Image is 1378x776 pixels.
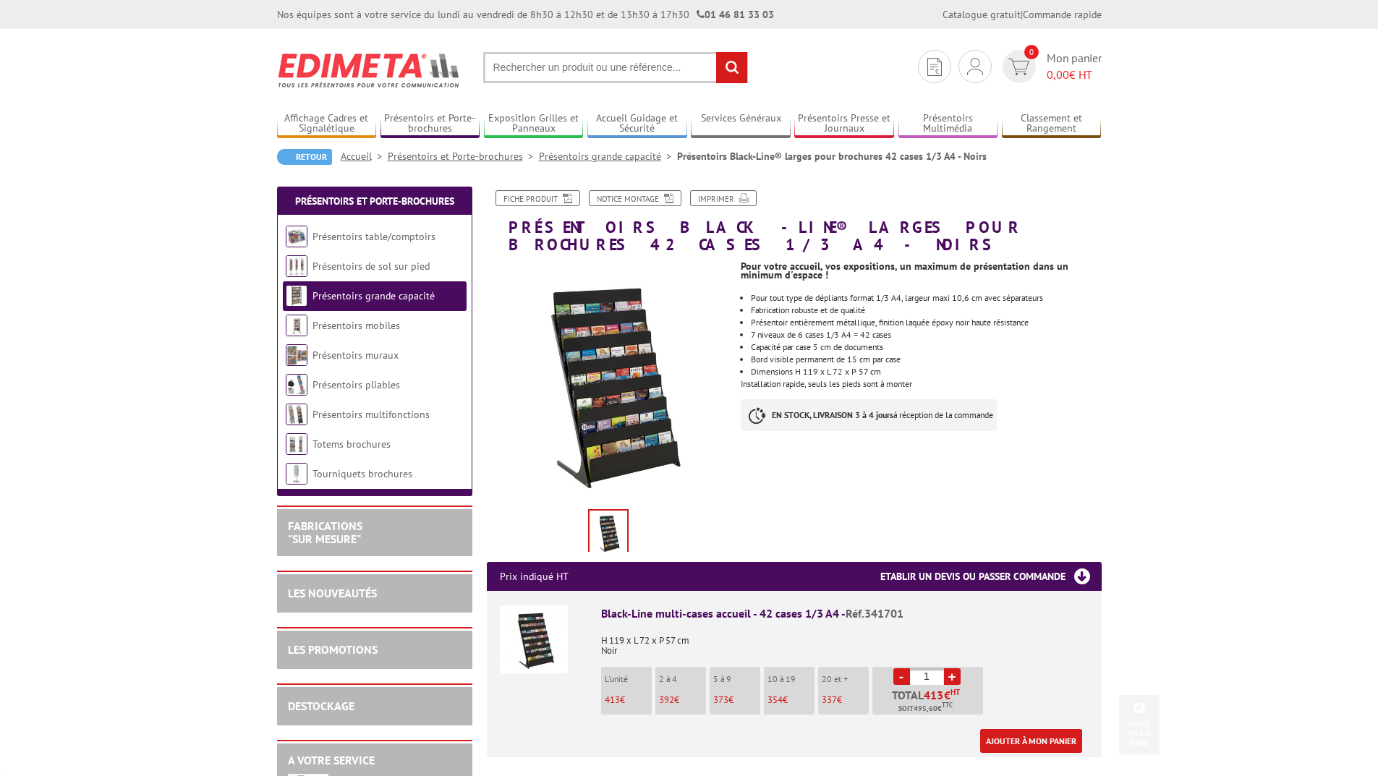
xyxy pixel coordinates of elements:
a: Présentoirs et Porte-brochures [388,150,539,163]
a: Présentoirs mobiles [312,319,400,332]
div: Black-Line multi-cases accueil - 42 cases 1/3 A4 - [601,605,1089,622]
p: 10 à 19 [767,674,815,684]
span: 0 [1024,45,1039,59]
p: Prix indiqué HT [500,562,569,591]
a: Présentoirs table/comptoirs [312,230,435,243]
img: Tourniquets brochures [286,463,307,485]
a: Fiche produit [496,190,580,206]
h3: Etablir un devis ou passer commande [880,562,1102,591]
a: Présentoirs Presse et Journaux [794,112,894,136]
a: Tourniquets brochures [312,467,412,480]
img: Présentoirs pliables [286,374,307,396]
a: Présentoirs grande capacité [539,150,677,163]
img: Présentoirs mobiles [286,315,307,336]
p: 2 à 4 [659,674,706,684]
h2: A votre service [288,754,462,767]
a: Présentoirs pliables [312,378,400,391]
p: € [767,695,815,705]
a: Accueil Guidage et Sécurité [587,112,687,136]
a: LES NOUVEAUTÉS [288,586,377,600]
h1: Présentoirs Black-Line® larges pour brochures 42 cases 1/3 A4 - Noirs [476,190,1113,253]
span: Soit € [898,703,953,715]
a: - [893,668,910,685]
span: € HT [1047,67,1102,83]
a: Présentoirs grande capacité [312,289,435,302]
input: Rechercher un produit ou une référence... [483,52,748,83]
p: 20 et + [822,674,869,684]
img: devis rapide [927,58,942,76]
a: Présentoirs et Porte-brochures [380,112,480,136]
a: Affichage Cadres et Signalétique [277,112,377,136]
p: L'unité [605,674,652,684]
strong: 01 46 81 33 03 [697,8,774,21]
a: Présentoirs de sol sur pied [312,260,430,273]
span: 373 [713,694,728,706]
p: à réception de la commande [741,399,997,431]
img: Présentoirs muraux [286,344,307,366]
span: Réf.341701 [846,606,903,621]
a: Notice Montage [589,190,681,206]
a: Commande rapide [1023,8,1102,21]
img: Présentoirs multifonctions [286,404,307,425]
p: H 119 x L 72 x P 57 cm Noir [601,626,1089,656]
sup: HT [950,687,960,697]
img: Edimeta [277,43,462,97]
a: FABRICATIONS"Sur Mesure" [288,519,362,546]
span: 337 [822,694,837,706]
a: Présentoirs multifonctions [312,408,430,421]
img: Présentoirs de sol sur pied [286,255,307,277]
a: Présentoirs et Porte-brochures [295,195,454,208]
div: | [943,7,1102,22]
img: Totems brochures [286,433,307,455]
li: Capacité par case 5 cm de documents [751,343,1101,351]
img: Black-Line multi-cases accueil - 42 cases 1/3 A4 [500,605,568,673]
span: Mon panier [1047,50,1102,83]
img: presentoirs_grande_capacite_341701.jpg [487,260,731,504]
a: Classement et Rangement [1002,112,1102,136]
span: 495,60 [914,703,937,715]
span: 413 [605,694,620,706]
strong: Pour votre accueil, vos expositions, un maximum de présentation dans un minimum d'espace ! [741,260,1068,281]
span: 0,00 [1047,67,1069,82]
a: LES PROMOTIONS [288,642,378,657]
div: Installation rapide, seuls les pieds sont à monter [741,253,1112,445]
a: Retour [277,149,332,165]
p: € [822,695,869,705]
p: € [605,695,652,705]
li: Présentoirs Black-Line® larges pour brochures 42 cases 1/3 A4 - Noirs [677,149,987,163]
span: € [944,689,950,701]
a: Présentoirs muraux [312,349,399,362]
div: Nos équipes sont à votre service du lundi au vendredi de 8h30 à 12h30 et de 13h30 à 17h30 [277,7,774,22]
strong: EN STOCK, LIVRAISON 3 à 4 jours [772,409,893,420]
p: € [659,695,706,705]
li: 7 niveaux de 6 cases 1/3 A4 = 42 cases [751,331,1101,339]
li: Pour tout type de dépliants format 1/3 A4, largeur maxi 10,6 cm avec séparateurs [751,294,1101,302]
a: Haut de la page [1119,695,1160,754]
a: + [944,668,961,685]
a: Services Généraux [691,112,791,136]
img: Présentoirs table/comptoirs [286,226,307,247]
a: DESTOCKAGE [288,699,354,713]
a: Totems brochures [312,438,391,451]
input: rechercher [716,52,747,83]
a: Imprimer [690,190,757,206]
span: 354 [767,694,783,706]
p: Total [876,689,983,715]
a: Présentoirs Multimédia [898,112,998,136]
a: Accueil [341,150,388,163]
a: Ajouter à mon panier [980,729,1082,753]
img: devis rapide [1008,59,1029,75]
li: Bord visible permanent de 15 cm par case [751,355,1101,364]
img: presentoirs_grande_capacite_341701.jpg [590,511,627,555]
img: devis rapide [967,58,983,75]
span: 392 [659,694,674,706]
sup: TTC [942,701,953,709]
a: Exposition Grilles et Panneaux [484,112,584,136]
span: 413 [924,689,944,701]
p: 5 à 9 [713,674,760,684]
img: Présentoirs grande capacité [286,285,307,307]
li: Dimensions H 119 x L 72 x P 57 cm [751,367,1101,376]
a: Catalogue gratuit [943,8,1021,21]
a: devis rapide 0 Mon panier 0,00€ HT [999,50,1102,83]
p: € [713,695,760,705]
